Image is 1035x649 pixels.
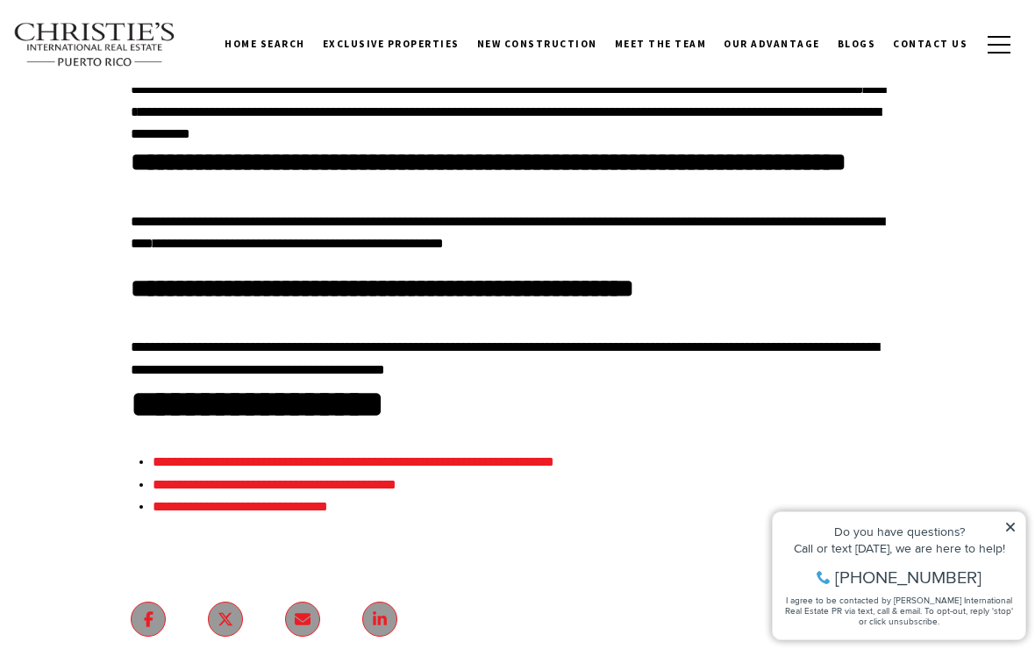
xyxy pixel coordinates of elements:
[724,38,820,50] span: Our Advantage
[976,19,1022,70] button: button
[884,22,976,66] a: Contact Us
[22,108,250,141] span: I agree to be contacted by [PERSON_NAME] International Real Estate PR via text, call & email. To ...
[314,22,468,66] a: Exclusive Properties
[131,602,166,637] a: facebook - open in a new tab
[18,56,253,68] div: Call or text [DATE], we are here to help!
[323,38,460,50] span: Exclusive Properties
[829,22,885,66] a: Blogs
[362,602,397,637] a: linkedin - open in a new tab
[13,22,176,68] img: Christie's International Real Estate text transparent background
[72,82,218,100] span: [PHONE_NUMBER]
[18,39,253,52] div: Do you have questions?
[468,22,606,66] a: New Construction
[893,38,967,50] span: Contact Us
[477,38,597,50] span: New Construction
[838,38,876,50] span: Blogs
[285,602,320,637] a: send an email to ?subject=Luxury Living: What Kind of Lifestyle Can My Income Buy Me?&body= - htt...
[216,22,314,66] a: Home Search
[208,602,243,637] a: twitter - open in a new tab
[606,22,716,66] a: Meet the Team
[715,22,829,66] a: Our Advantage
